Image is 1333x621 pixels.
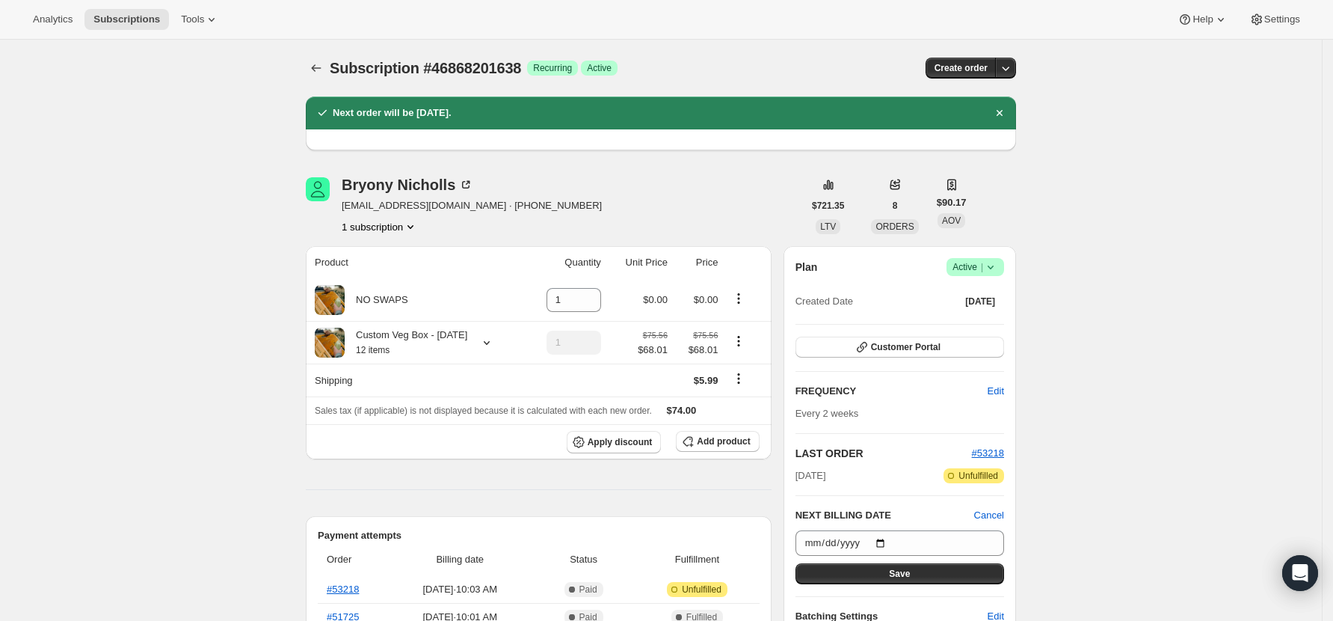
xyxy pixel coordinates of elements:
button: Product actions [727,290,751,307]
span: $0.00 [694,294,718,305]
button: Analytics [24,9,81,30]
div: Open Intercom Messenger [1282,555,1318,591]
span: $68.01 [638,343,668,358]
span: Fulfillment [644,552,750,567]
th: Unit Price [606,246,672,279]
small: 12 items [356,345,390,355]
th: Product [306,246,523,279]
span: Recurring [533,62,572,74]
button: Product actions [342,219,418,234]
span: | [981,261,983,273]
span: $90.17 [937,195,967,210]
button: Cancel [974,508,1004,523]
button: Settings [1240,9,1309,30]
button: #53218 [972,446,1004,461]
button: Tools [172,9,228,30]
span: Created Date [795,294,853,309]
button: $721.35 [803,195,853,216]
a: #53218 [972,447,1004,459]
button: Save [795,563,1004,584]
span: Subscriptions [93,13,160,25]
button: Subscriptions [306,58,327,79]
span: Unfulfilled [958,470,998,482]
span: Add product [697,435,750,447]
span: Unfulfilled [682,584,721,596]
span: $74.00 [667,405,697,416]
button: Product actions [727,333,751,349]
img: product img [315,328,345,358]
button: Help [1169,9,1237,30]
span: $0.00 [643,294,668,305]
button: Add product [676,431,759,452]
h2: FREQUENCY [795,384,988,399]
span: Analytics [33,13,73,25]
div: NO SWAPS [345,293,408,308]
span: Bryony Nicholls [306,177,330,201]
span: $721.35 [812,200,844,212]
span: ORDERS [875,221,914,232]
button: Subscriptions [84,9,169,30]
span: Tools [181,13,204,25]
button: [DATE] [956,291,1004,312]
th: Quantity [523,246,606,279]
span: [DATE] [795,468,826,483]
span: Active [587,62,612,74]
h2: Plan [795,260,818,275]
h2: Next order will be [DATE]. [333,105,452,120]
img: product img [315,285,345,315]
button: Customer Portal [795,337,1004,358]
small: $75.56 [643,331,668,340]
h2: Payment attempts [318,528,760,543]
span: [EMAIL_ADDRESS][DOMAIN_NAME] · [PHONE_NUMBER] [342,198,602,213]
button: Shipping actions [727,370,751,387]
th: Price [672,246,723,279]
span: Save [889,568,910,580]
span: Sales tax (if applicable) is not displayed because it is calculated with each new order. [315,406,652,416]
span: [DATE] · 10:03 AM [397,582,523,597]
span: Billing date [397,552,523,567]
span: AOV [942,215,961,226]
th: Shipping [306,364,523,397]
span: Customer Portal [871,341,941,353]
h2: NEXT BILLING DATE [795,508,974,523]
span: $5.99 [694,375,718,386]
span: Help [1192,13,1213,25]
div: Bryony Nicholls [342,177,473,192]
th: Order [318,543,392,576]
span: 8 [893,200,898,212]
button: Apply discount [567,431,662,453]
span: Every 2 weeks [795,408,859,419]
button: Create order [926,58,997,79]
button: Dismiss notification [989,103,1010,123]
span: Paid [579,584,597,596]
h2: LAST ORDER [795,446,972,461]
span: LTV [820,221,836,232]
span: Status [532,552,635,567]
button: Edit [979,379,1013,403]
span: Active [952,260,998,275]
div: Custom Veg Box - [DATE] [345,328,467,358]
span: [DATE] [965,296,995,308]
a: #53218 [327,584,359,595]
span: Settings [1264,13,1300,25]
span: Edit [988,384,1004,399]
span: Create order [935,62,988,74]
span: Apply discount [588,436,653,448]
span: Subscription #46868201638 [330,60,521,76]
span: $68.01 [677,343,718,358]
small: $75.56 [693,331,718,340]
button: 8 [884,195,907,216]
